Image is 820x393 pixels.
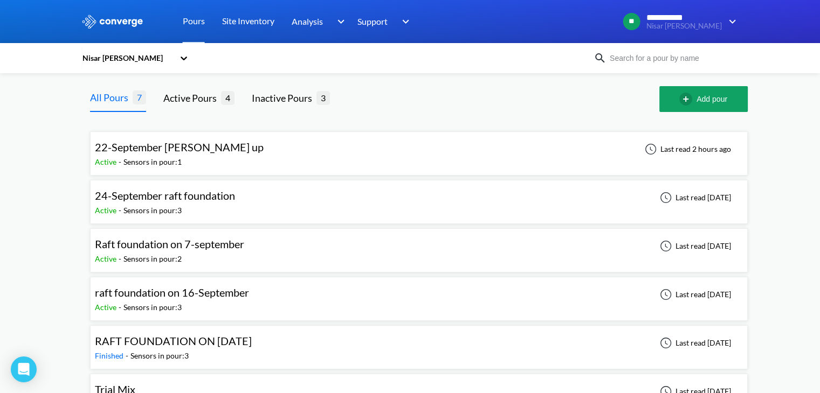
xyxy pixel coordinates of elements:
img: downArrow.svg [395,15,412,28]
div: Sensors in pour: 3 [123,301,182,313]
div: Sensors in pour: 2 [123,253,182,265]
span: - [119,206,123,215]
div: Last read [DATE] [654,288,734,301]
div: All Pours [90,90,133,105]
a: Raft foundation on 7-septemberActive-Sensors in pour:2Last read [DATE] [90,241,748,250]
span: Active [95,254,119,263]
div: Sensors in pour: 1 [123,156,182,168]
span: Finished [95,351,126,360]
span: 24-September raft foundation [95,189,235,202]
div: Last read [DATE] [654,240,734,252]
div: Last read [DATE] [654,191,734,204]
button: Add pour [659,86,748,112]
span: 3 [316,91,330,104]
span: - [119,157,123,166]
div: Open Intercom Messenger [11,356,37,382]
div: Active Pours [163,90,221,106]
input: Search for a pour by name [607,52,737,64]
div: Last read 2 hours ago [639,143,734,156]
span: Active [95,303,119,312]
a: raft foundation on 16-SeptemberActive-Sensors in pour:3Last read [DATE] [90,289,748,298]
span: Analysis [292,15,323,28]
span: RAFT FOUNDATION ON [DATE] [95,334,252,347]
a: RAFT FOUNDATION ON [DATE]Finished-Sensors in pour:3Last read [DATE] [90,338,748,347]
div: Inactive Pours [252,90,316,106]
span: Nisar [PERSON_NAME] [646,22,722,30]
div: Sensors in pour: 3 [123,205,182,216]
span: 4 [221,91,235,104]
span: 7 [133,90,146,104]
span: 22-September [PERSON_NAME] up [95,141,264,153]
div: Last read [DATE] [654,336,734,349]
span: Active [95,157,119,166]
img: downArrow.svg [722,15,739,28]
a: 22-September [PERSON_NAME] upActive-Sensors in pour:1Last read 2 hours ago [90,144,748,153]
img: downArrow.svg [330,15,347,28]
span: Active [95,206,119,215]
span: - [119,303,123,312]
span: Support [357,15,388,28]
img: add-circle-outline.svg [679,93,697,106]
span: raft foundation on 16-September [95,286,249,299]
img: icon-search.svg [594,52,607,65]
span: Raft foundation on 7-september [95,237,244,250]
div: Sensors in pour: 3 [130,350,189,362]
span: - [126,351,130,360]
span: - [119,254,123,263]
div: Nisar [PERSON_NAME] [81,52,174,64]
a: 24-September raft foundationActive-Sensors in pour:3Last read [DATE] [90,192,748,201]
img: logo_ewhite.svg [81,15,144,29]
